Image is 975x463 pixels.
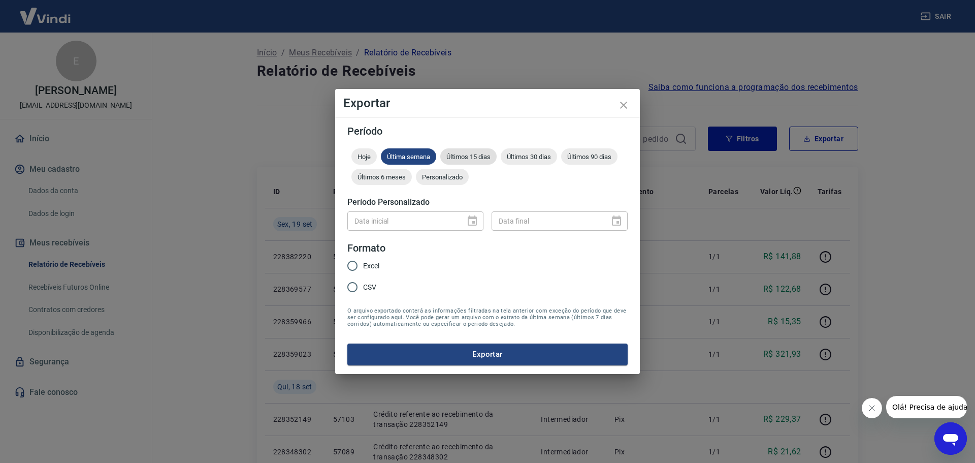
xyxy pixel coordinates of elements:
div: Últimos 90 dias [561,148,617,165]
h5: Período [347,126,628,136]
legend: Formato [347,241,385,256]
h4: Exportar [343,97,632,109]
div: Hoje [351,148,377,165]
span: Última semana [381,153,436,161]
span: Últimos 6 meses [351,173,412,181]
span: Últimos 15 dias [440,153,497,161]
input: DD/MM/YYYY [492,211,602,230]
span: Hoje [351,153,377,161]
iframe: Mensagem da empresa [886,396,967,418]
iframe: Botão para abrir a janela de mensagens [934,422,967,455]
button: Exportar [347,344,628,365]
input: DD/MM/YYYY [347,211,458,230]
span: Excel [363,261,379,271]
h5: Período Personalizado [347,197,628,207]
span: CSV [363,282,376,293]
div: Personalizado [416,169,469,185]
button: close [611,93,636,117]
span: Olá! Precisa de ajuda? [6,7,85,15]
span: O arquivo exportado conterá as informações filtradas na tela anterior com exceção do período que ... [347,307,628,327]
div: Últimos 30 dias [501,148,557,165]
span: Últimos 30 dias [501,153,557,161]
span: Personalizado [416,173,469,181]
span: Últimos 90 dias [561,153,617,161]
div: Últimos 6 meses [351,169,412,185]
div: Última semana [381,148,436,165]
iframe: Fechar mensagem [862,398,882,418]
div: Últimos 15 dias [440,148,497,165]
